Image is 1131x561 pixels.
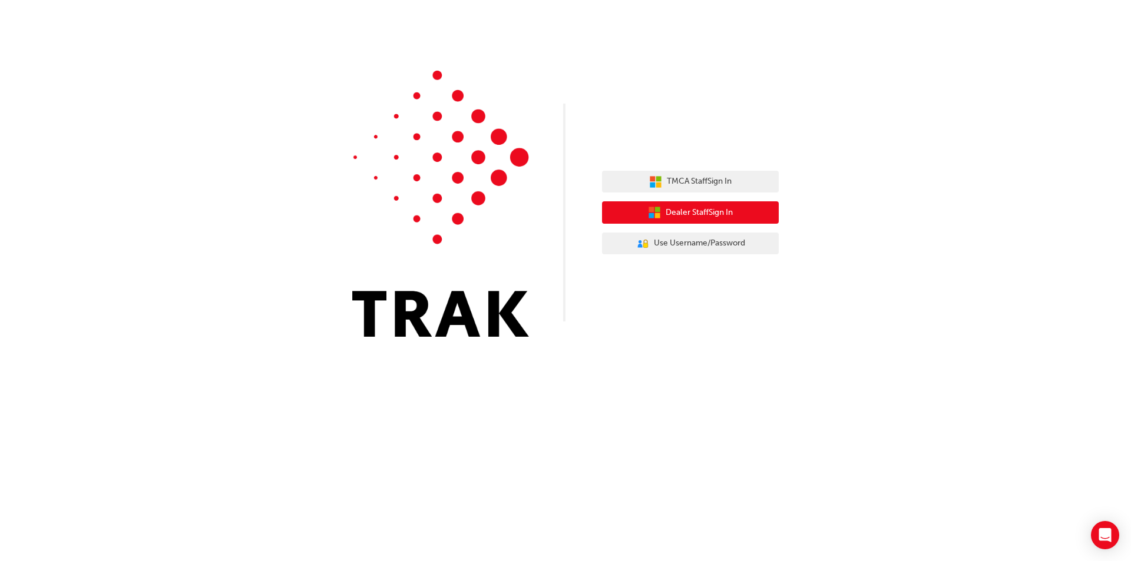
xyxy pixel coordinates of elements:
[666,206,733,220] span: Dealer Staff Sign In
[654,237,745,250] span: Use Username/Password
[602,171,779,193] button: TMCA StaffSign In
[602,201,779,224] button: Dealer StaffSign In
[352,71,529,337] img: Trak
[667,175,732,188] span: TMCA Staff Sign In
[602,233,779,255] button: Use Username/Password
[1091,521,1119,549] div: Open Intercom Messenger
